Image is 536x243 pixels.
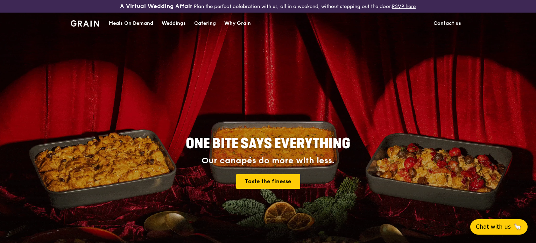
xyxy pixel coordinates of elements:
[109,13,153,34] div: Meals On Demand
[162,13,186,34] div: Weddings
[476,223,511,231] span: Chat with us
[71,20,99,27] img: Grain
[190,13,220,34] a: Catering
[429,13,465,34] a: Contact us
[470,219,528,235] button: Chat with us🦙
[157,13,190,34] a: Weddings
[220,13,255,34] a: Why Grain
[224,13,251,34] div: Why Grain
[71,12,99,33] a: GrainGrain
[142,156,394,166] div: Our canapés do more with less.
[120,3,192,10] h3: A Virtual Wedding Affair
[194,13,216,34] div: Catering
[89,3,446,10] div: Plan the perfect celebration with us, all in a weekend, without stepping out the door.
[392,3,416,9] a: RSVP here
[186,135,350,152] span: ONE BITE SAYS EVERYTHING
[236,174,300,189] a: Taste the finesse
[514,223,522,231] span: 🦙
